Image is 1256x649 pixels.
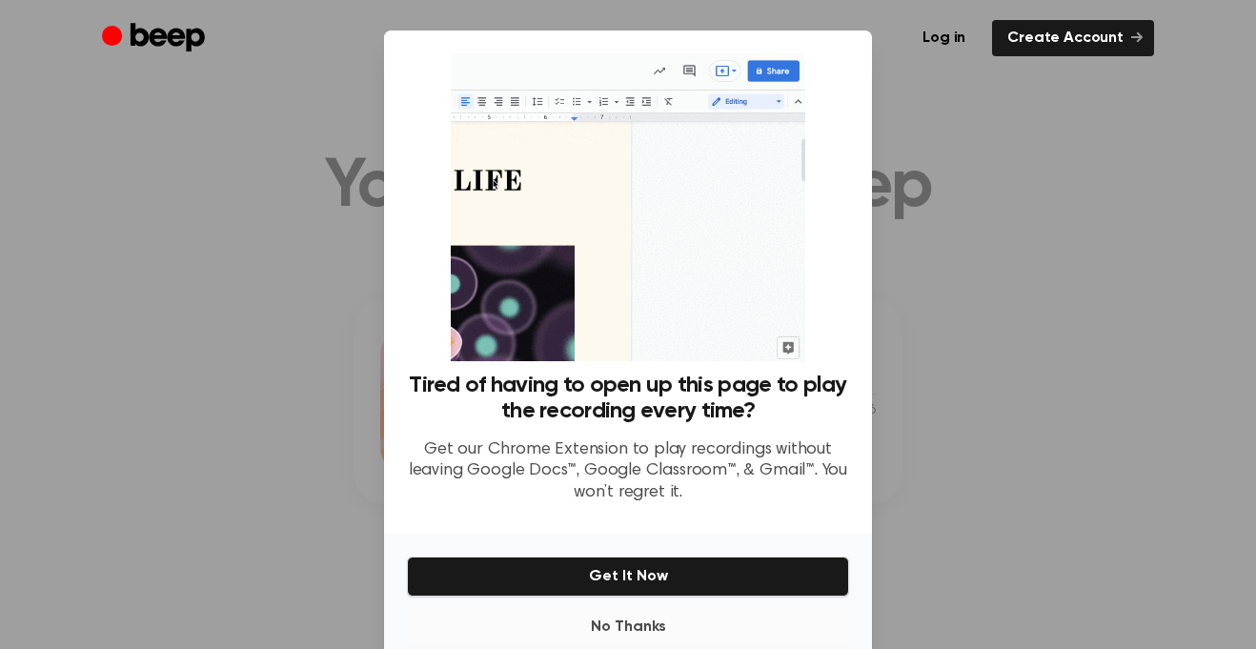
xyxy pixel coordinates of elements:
[407,373,849,424] h3: Tired of having to open up this page to play the recording every time?
[992,20,1154,56] a: Create Account
[407,439,849,504] p: Get our Chrome Extension to play recordings without leaving Google Docs™, Google Classroom™, & Gm...
[907,20,981,56] a: Log in
[451,53,804,361] img: Beep extension in action
[407,557,849,597] button: Get It Now
[102,20,210,57] a: Beep
[407,608,849,646] button: No Thanks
